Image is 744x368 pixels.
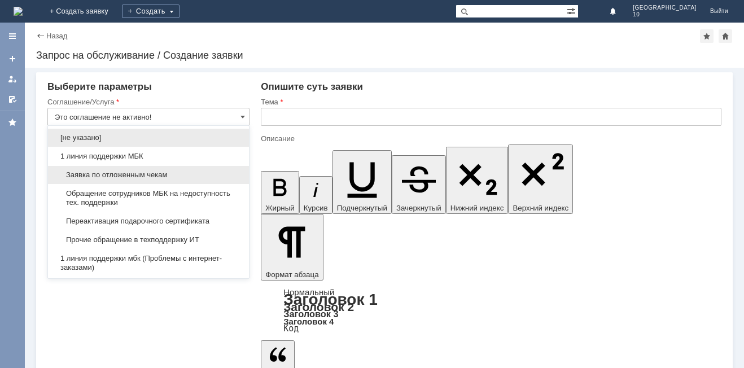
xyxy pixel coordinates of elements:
a: Нормальный [283,287,334,297]
a: Заголовок 2 [283,300,354,313]
a: Заголовок 3 [283,309,338,319]
div: Сделать домашней страницей [719,29,732,43]
a: Создать заявку [3,50,21,68]
span: Верхний индекс [513,204,568,212]
span: Прочие обращение в техподдержку ИТ [55,235,242,244]
span: Нижний индекс [450,204,504,212]
a: Назад [46,32,67,40]
button: Курсив [299,176,332,214]
button: Подчеркнутый [332,150,392,214]
a: Заголовок 1 [283,291,378,308]
span: 1 линия поддержки мбк (Проблемы с интернет-заказами) [55,254,242,272]
div: Добавить в избранное [700,29,714,43]
span: [не указано] [55,133,242,142]
span: Курсив [304,204,328,212]
span: Формат абзаца [265,270,318,279]
button: Верхний индекс [508,144,573,214]
div: Описание [261,135,719,142]
span: Жирный [265,204,295,212]
span: 1 линия поддержки МБК [55,152,242,161]
div: Тема [261,98,719,106]
span: [GEOGRAPHIC_DATA] [633,5,697,11]
div: Формат абзаца [261,288,721,332]
a: Код [283,323,299,334]
img: logo [14,7,23,16]
button: Нижний индекс [446,147,509,214]
span: Подчеркнутый [337,204,387,212]
div: Создать [122,5,180,18]
span: Заявка по отложенным чекам [55,170,242,179]
div: Запрос на обслуживание / Создание заявки [36,50,733,61]
a: Перейти на домашнюю страницу [14,7,23,16]
button: Зачеркнутый [392,155,446,214]
a: Мои заявки [3,70,21,88]
div: Соглашение/Услуга [47,98,247,106]
button: Жирный [261,171,299,214]
span: 10 [633,11,697,18]
span: Переактивация подарочного сертификата [55,217,242,226]
span: Зачеркнутый [396,204,441,212]
a: Заголовок 4 [283,317,334,326]
span: Выберите параметры [47,81,152,92]
button: Формат абзаца [261,214,323,281]
span: Опишите суть заявки [261,81,363,92]
span: Обращение сотрудников МБК на недоступность тех. поддержки [55,189,242,207]
a: Мои согласования [3,90,21,108]
span: Расширенный поиск [567,5,578,16]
